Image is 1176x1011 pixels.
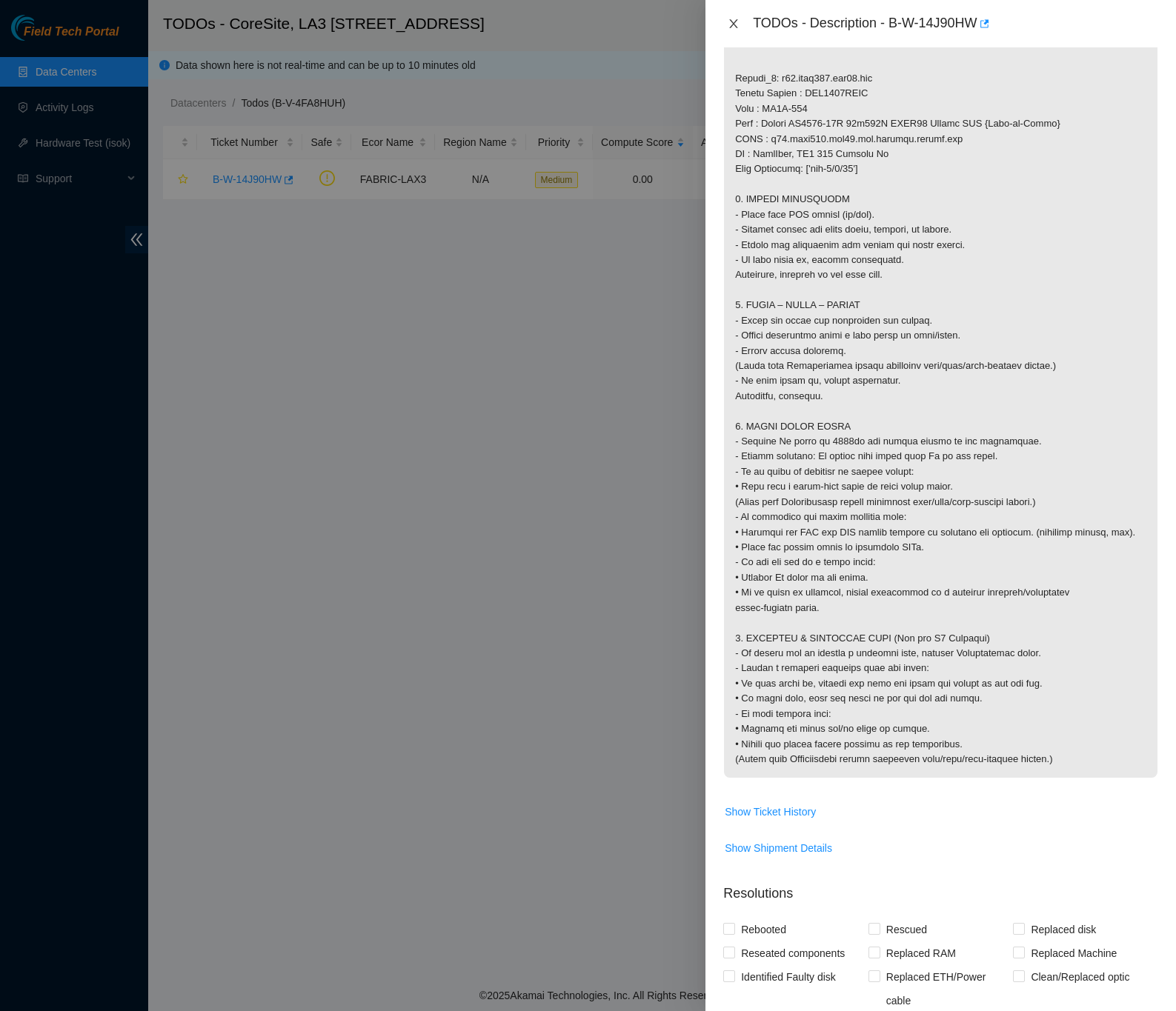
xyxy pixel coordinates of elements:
span: Clean/Replaced optic [1025,965,1135,989]
button: Show Shipment Details [724,836,833,860]
span: Show Ticket History [725,804,816,820]
span: close [728,18,740,30]
span: Identified Faulty disk [735,965,842,989]
button: Close [723,17,744,31]
span: Rescued [880,918,933,941]
span: Show Shipment Details [725,840,832,856]
div: TODOs - Description - B-W-14J90HW [753,12,1158,36]
span: Replaced disk [1025,918,1102,941]
p: Resolutions [723,872,1158,904]
span: Replaced Machine [1025,941,1123,965]
span: Replaced RAM [880,941,962,965]
button: Show Ticket History [724,800,817,824]
span: Rebooted [735,918,792,941]
span: Reseated components [735,941,851,965]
